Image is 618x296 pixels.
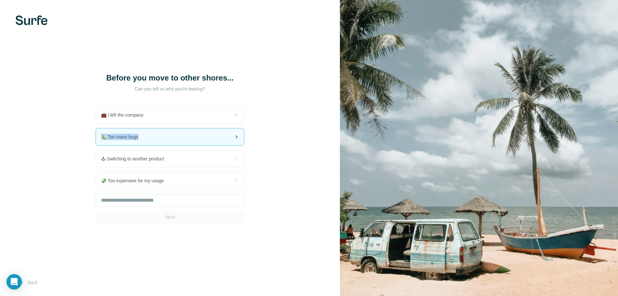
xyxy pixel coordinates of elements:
h1: Before you move to other shores... [106,73,234,83]
div: Open Intercom Messenger [6,274,22,290]
span: 🐛 Too many bugs [101,134,144,140]
p: Can you tell us why you're leaving? [106,86,234,92]
button: Back [15,277,42,288]
span: 💸 Too expensive for my usage [101,177,169,184]
img: Surfe's logo [15,15,48,25]
span: 🕹 Switching to another product [101,156,169,162]
span: 💼 I left the company [101,112,148,118]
